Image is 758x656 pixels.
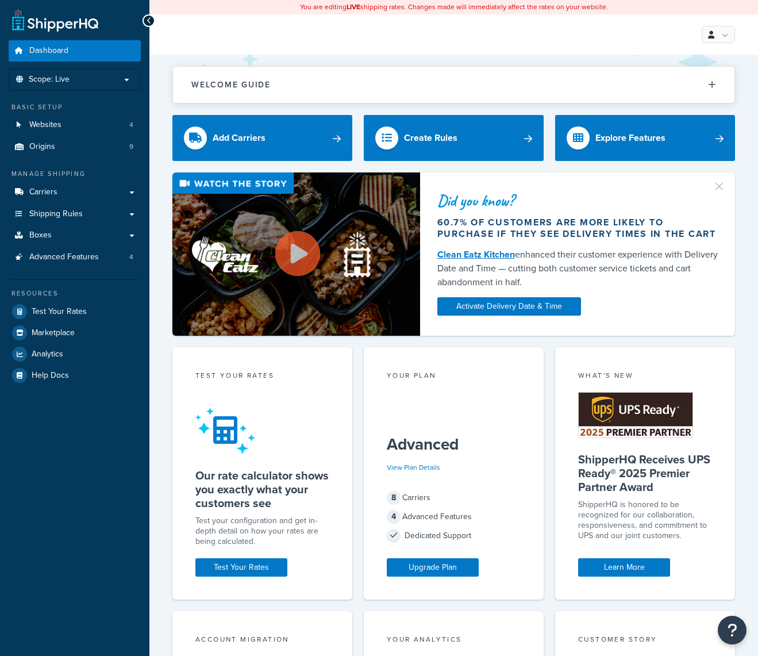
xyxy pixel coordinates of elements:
[29,252,99,262] span: Advanced Features
[195,634,329,647] div: Account Migration
[9,136,141,158] a: Origins9
[387,509,521,525] div: Advanced Features
[387,634,521,647] div: Your Analytics
[578,558,670,577] a: Learn More
[9,169,141,179] div: Manage Shipping
[437,248,718,289] div: enhanced their customer experience with Delivery Date and Time — cutting both customer service ti...
[213,130,266,146] div: Add Carriers
[387,491,401,505] span: 8
[9,182,141,203] a: Carriers
[437,193,718,209] div: Did you know?
[387,490,521,506] div: Carriers
[404,130,457,146] div: Create Rules
[195,469,329,510] h5: Our rate calculator shows you exactly what your customers see
[387,510,401,524] span: 4
[9,365,141,386] a: Help Docs
[172,115,352,161] a: Add Carriers
[9,114,141,136] li: Websites
[195,516,329,547] div: Test your configuration and get in-depth detail on how your rates are being calculated.
[9,301,141,322] a: Test Your Rates
[9,114,141,136] a: Websites4
[29,75,70,85] span: Scope: Live
[129,120,133,130] span: 4
[29,209,83,219] span: Shipping Rules
[387,370,521,383] div: Your Plan
[9,289,141,298] div: Resources
[29,187,57,197] span: Carriers
[129,252,133,262] span: 4
[9,225,141,246] a: Boxes
[9,247,141,268] li: Advanced Features
[32,371,69,381] span: Help Docs
[191,80,271,89] h2: Welcome Guide
[9,344,141,365] a: Analytics
[9,102,141,112] div: Basic Setup
[364,115,544,161] a: Create Rules
[9,247,141,268] a: Advanced Features4
[555,115,735,161] a: Explore Features
[9,40,141,62] a: Dashboard
[129,142,133,152] span: 9
[718,616,747,645] button: Open Resource Center
[9,323,141,343] a: Marketplace
[578,500,712,541] p: ShipperHQ is honored to be recognized for our collaboration, responsiveness, and commitment to UP...
[347,2,360,12] b: LIVE
[578,370,712,383] div: What's New
[437,217,718,240] div: 60.7% of customers are more likely to purchase if they see delivery times in the cart
[578,452,712,494] h5: ShipperHQ Receives UPS Ready® 2025 Premier Partner Award
[32,328,75,338] span: Marketplace
[172,172,420,336] img: Video thumbnail
[32,307,87,317] span: Test Your Rates
[29,142,55,152] span: Origins
[29,46,68,56] span: Dashboard
[578,634,712,647] div: Customer Story
[195,370,329,383] div: Test your rates
[595,130,665,146] div: Explore Features
[9,136,141,158] li: Origins
[32,350,63,359] span: Analytics
[29,120,61,130] span: Websites
[387,462,440,473] a: View Plan Details
[437,297,581,316] a: Activate Delivery Date & Time
[29,231,52,240] span: Boxes
[9,204,141,225] a: Shipping Rules
[387,435,521,454] h5: Advanced
[173,67,734,103] button: Welcome Guide
[195,558,287,577] a: Test Your Rates
[437,248,515,261] a: Clean Eatz Kitchen
[387,528,521,544] div: Dedicated Support
[387,558,479,577] a: Upgrade Plan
